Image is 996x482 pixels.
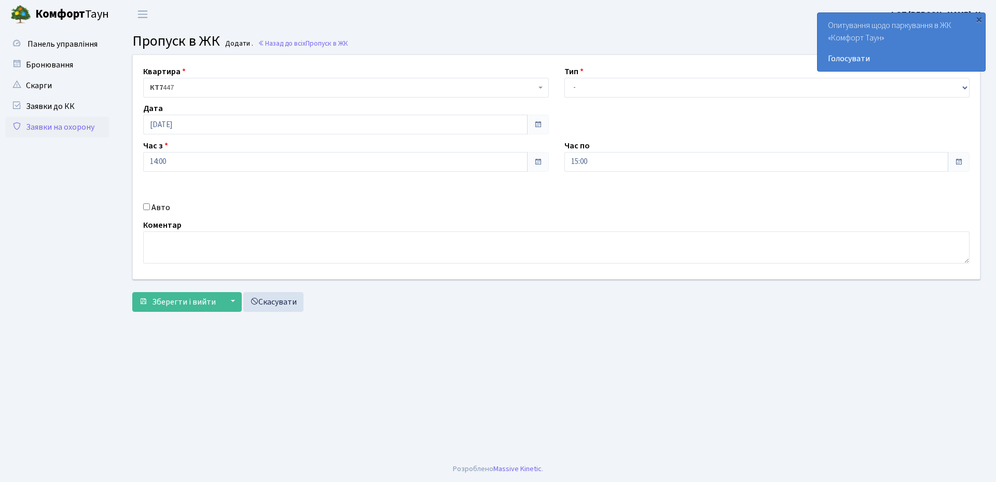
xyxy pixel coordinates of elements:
label: Дата [143,102,163,115]
span: Пропуск в ЖК [306,38,348,48]
b: КТ7 [150,82,163,93]
div: Опитування щодо паркування в ЖК «Комфорт Таун» [818,13,985,71]
div: × [974,14,984,24]
a: Заявки на охорону [5,117,109,137]
b: Комфорт [35,6,85,22]
img: logo.png [10,4,31,25]
a: Massive Kinetic [493,463,542,474]
a: Заявки до КК [5,96,109,117]
label: Тип [564,65,584,78]
span: <b>КТ7</b>&nbsp;&nbsp;&nbsp;447 [150,82,536,93]
a: Панель управління [5,34,109,54]
span: <b>КТ7</b>&nbsp;&nbsp;&nbsp;447 [143,78,549,98]
a: Голосувати [828,52,975,65]
span: Таун [35,6,109,23]
a: Бронювання [5,54,109,75]
label: Час з [143,140,168,152]
label: Час по [564,140,590,152]
a: Скарги [5,75,109,96]
a: ФОП [PERSON_NAME]. Н. [889,8,984,21]
button: Переключити навігацію [130,6,156,23]
a: Назад до всіхПропуск в ЖК [258,38,348,48]
span: Пропуск в ЖК [132,31,220,51]
label: Квартира [143,65,186,78]
small: Додати . [223,39,253,48]
span: Зберегти і вийти [152,296,216,308]
b: ФОП [PERSON_NAME]. Н. [889,9,984,20]
label: Коментар [143,219,182,231]
span: Панель управління [27,38,98,50]
a: Скасувати [243,292,303,312]
div: Розроблено . [453,463,543,475]
label: Авто [151,201,170,214]
button: Зберегти і вийти [132,292,223,312]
